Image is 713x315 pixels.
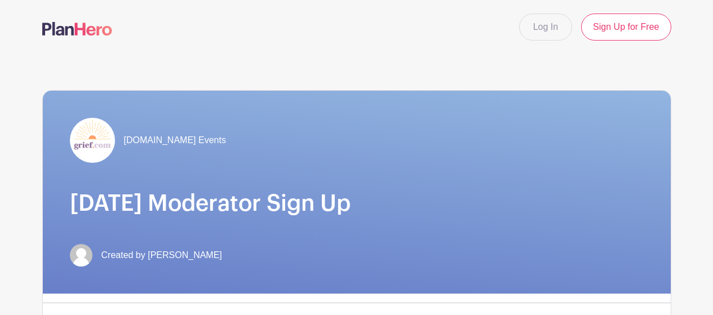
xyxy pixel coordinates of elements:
img: logo-507f7623f17ff9eddc593b1ce0a138ce2505c220e1c5a4e2b4648c50719b7d32.svg [42,22,112,36]
h1: [DATE] Moderator Sign Up [70,190,644,217]
span: Created by [PERSON_NAME] [101,249,222,262]
span: [DOMAIN_NAME] Events [124,134,226,147]
a: Sign Up for Free [581,14,671,41]
img: grief-logo-planhero.png [70,118,115,163]
a: Log In [519,14,572,41]
img: default-ce2991bfa6775e67f084385cd625a349d9dcbb7a52a09fb2fda1e96e2d18dcdb.png [70,244,92,267]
